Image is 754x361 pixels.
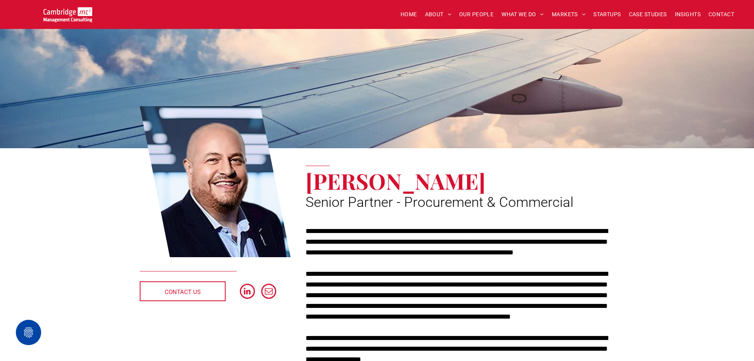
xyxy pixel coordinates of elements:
[671,8,705,21] a: INSIGHTS
[589,8,625,21] a: STARTUPS
[548,8,589,21] a: MARKETS
[455,8,498,21] a: OUR PEOPLE
[44,7,92,22] img: Go to Homepage
[140,105,291,259] a: Procurement | Andy Everest | Senior Partner - Procurement
[261,284,276,301] a: email
[625,8,671,21] a: CASE STUDIES
[306,194,574,210] span: Senior Partner - Procurement & Commercial
[397,8,421,21] a: HOME
[165,282,201,302] span: CONTACT US
[44,8,92,17] a: Your Business Transformed | Cambridge Management Consulting
[240,284,255,301] a: linkedin
[306,166,486,195] span: [PERSON_NAME]
[705,8,738,21] a: CONTACT
[498,8,548,21] a: WHAT WE DO
[140,281,226,301] a: CONTACT US
[421,8,456,21] a: ABOUT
